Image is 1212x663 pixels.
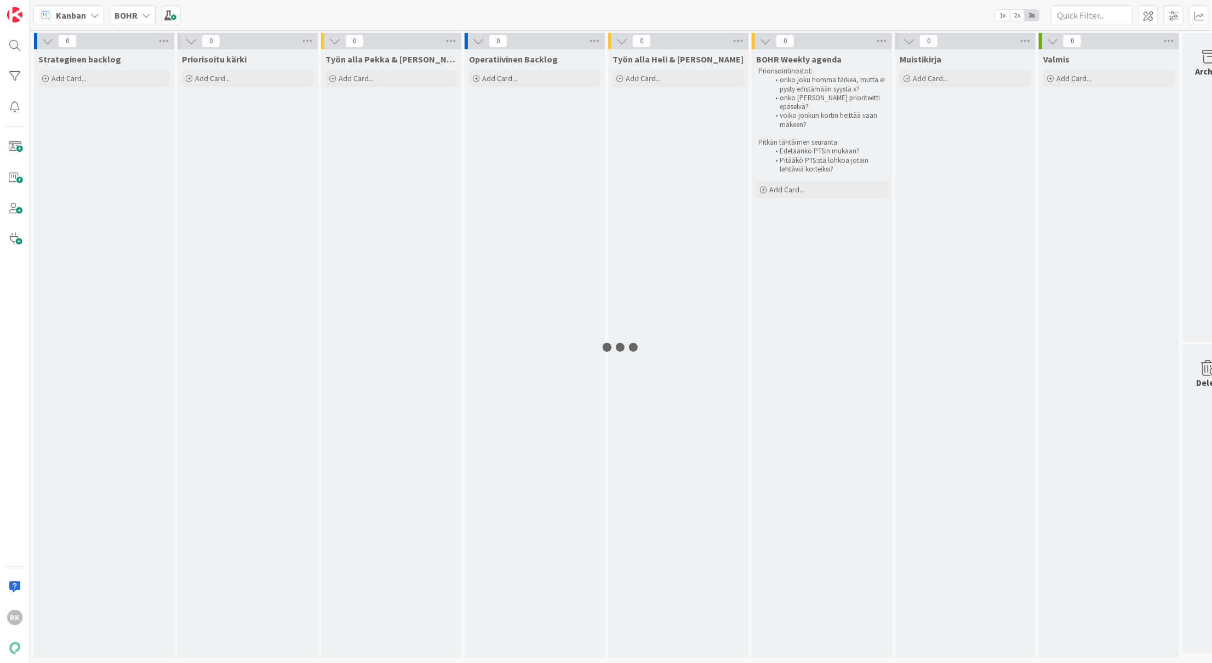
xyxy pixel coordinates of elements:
[182,54,247,65] span: Priorisoitu kärki
[1051,5,1133,25] input: Quick Filter...
[769,147,886,156] li: Edetäänkö PTS:n mukaan?
[758,67,885,76] p: Priorisointinostot:
[995,10,1010,21] span: 1x
[7,7,22,22] img: Visit kanbanzone.com
[7,610,22,625] div: RK
[58,35,77,48] span: 0
[38,54,121,65] span: Strateginen backlog
[1043,54,1070,65] span: Valmis
[1063,35,1082,48] span: 0
[913,73,948,83] span: Add Card...
[769,111,886,129] li: voiko jonkun kortin heittää vaan mäkeen?
[1056,73,1091,83] span: Add Card...
[769,76,886,94] li: onko joku homma tärkeä, mutta ei pysty edistämään syystä x?
[325,54,457,65] span: Työn alla Pekka & Juhani
[769,156,886,174] li: Pitääkö PTS:stä lohkoa jotain tehtäviä korteiksi?
[202,35,220,48] span: 0
[756,54,842,65] span: BOHR Weekly agenda
[1025,10,1039,21] span: 3x
[632,35,651,48] span: 0
[613,54,744,65] span: Työn alla Heli & Iina
[769,94,886,112] li: onko [PERSON_NAME] prioriteetti epäselvä?
[339,73,374,83] span: Add Card...
[489,35,507,48] span: 0
[626,73,661,83] span: Add Card...
[115,10,138,21] b: BOHR
[900,54,941,65] span: Muistikirja
[919,35,938,48] span: 0
[758,138,885,147] p: Pitkän tähtäimen seuranta:
[56,9,86,22] span: Kanban
[769,185,804,195] span: Add Card...
[469,54,558,65] span: Operatiivinen Backlog
[52,73,87,83] span: Add Card...
[7,641,22,656] img: avatar
[482,73,517,83] span: Add Card...
[345,35,364,48] span: 0
[1010,10,1025,21] span: 2x
[776,35,794,48] span: 0
[195,73,230,83] span: Add Card...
